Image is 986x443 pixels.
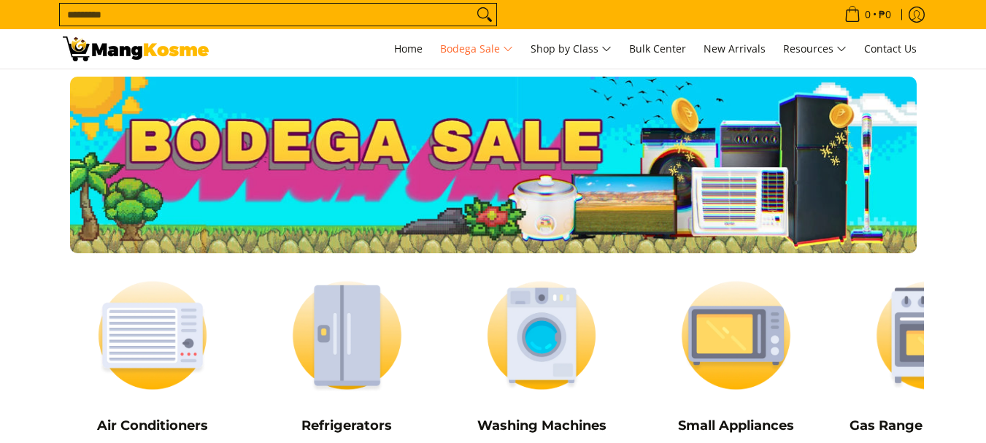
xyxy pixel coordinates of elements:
span: ₱0 [877,9,893,20]
span: 0 [863,9,873,20]
h5: Washing Machines [452,417,632,434]
span: • [840,7,896,23]
img: Air Conditioners [63,268,243,403]
a: Bulk Center [622,29,693,69]
h5: Small Appliances [646,417,826,434]
span: Contact Us [864,42,917,55]
a: Home [387,29,430,69]
a: Resources [776,29,854,69]
button: Search [473,4,496,26]
span: Shop by Class [531,40,612,58]
span: Bodega Sale [440,40,513,58]
nav: Main Menu [223,29,924,69]
h5: Refrigerators [257,417,437,434]
a: Shop by Class [523,29,619,69]
span: Resources [783,40,847,58]
img: Small Appliances [646,268,826,403]
img: Bodega Sale l Mang Kosme: Cost-Efficient &amp; Quality Home Appliances [63,36,209,61]
a: Contact Us [857,29,924,69]
a: New Arrivals [696,29,773,69]
span: Bulk Center [629,42,686,55]
img: Washing Machines [452,268,632,403]
img: Refrigerators [257,268,437,403]
h5: Air Conditioners [63,417,243,434]
span: Home [394,42,423,55]
span: New Arrivals [704,42,766,55]
a: Bodega Sale [433,29,520,69]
